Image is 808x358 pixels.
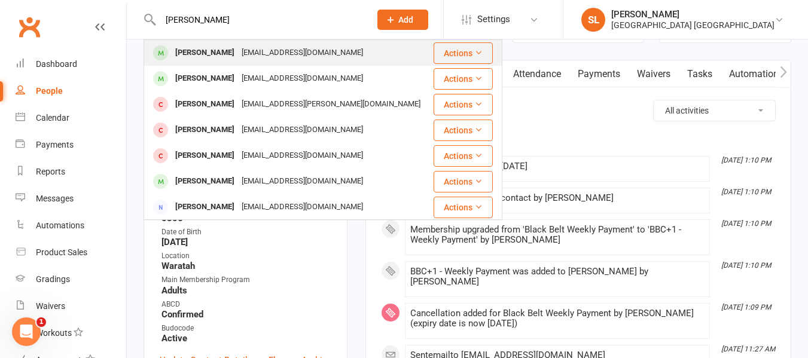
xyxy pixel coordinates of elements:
[581,8,605,32] div: SL
[410,308,705,329] div: Cancellation added for Black Belt Weekly Payment by [PERSON_NAME] (expiry date is now [DATE])
[410,225,705,245] div: Membership upgraded from 'Black Belt Weekly Payment' to 'BBC+1 - Weekly Payment' by [PERSON_NAME]
[611,9,775,20] div: [PERSON_NAME]
[161,333,331,344] strong: Active
[157,11,362,28] input: Search...
[679,60,721,88] a: Tasks
[36,113,69,123] div: Calendar
[36,194,74,203] div: Messages
[434,120,493,141] button: Actions
[238,44,367,62] div: [EMAIL_ADDRESS][DOMAIN_NAME]
[434,197,493,218] button: Actions
[434,42,493,64] button: Actions
[16,51,126,78] a: Dashboard
[14,12,44,42] a: Clubworx
[36,59,77,69] div: Dashboard
[721,156,771,164] i: [DATE] 1:10 PM
[238,96,424,113] div: [EMAIL_ADDRESS][PERSON_NAME][DOMAIN_NAME]
[16,105,126,131] a: Calendar
[12,317,41,346] iframe: Intercom live chat
[36,86,63,96] div: People
[238,198,367,216] div: [EMAIL_ADDRESS][DOMAIN_NAME]
[238,70,367,87] div: [EMAIL_ADDRESS][DOMAIN_NAME]
[434,94,493,115] button: Actions
[410,267,705,287] div: BBC+1 - Weekly Payment was added to [PERSON_NAME] by [PERSON_NAME]
[16,212,126,239] a: Automations
[16,185,126,212] a: Messages
[172,70,238,87] div: [PERSON_NAME]
[505,60,569,88] a: Attendance
[569,60,629,88] a: Payments
[721,303,771,311] i: [DATE] 1:09 PM
[238,147,367,164] div: [EMAIL_ADDRESS][DOMAIN_NAME]
[36,301,65,311] div: Waivers
[434,145,493,167] button: Actions
[16,131,126,158] a: Payments
[238,121,367,139] div: [EMAIL_ADDRESS][DOMAIN_NAME]
[377,10,428,30] button: Add
[398,15,413,25] span: Add
[721,345,775,353] i: [DATE] 11:27 AM
[721,60,792,88] a: Automations
[16,78,126,105] a: People
[410,193,705,203] div: Fight Fit was added to contact by [PERSON_NAME]
[161,285,331,296] strong: Adults
[161,237,331,247] strong: [DATE]
[16,293,126,320] a: Waivers
[161,274,331,286] div: Main Membership Program
[36,140,74,149] div: Payments
[434,171,493,192] button: Actions
[477,6,510,33] span: Settings
[161,227,331,238] div: Date of Birth
[36,221,84,230] div: Automations
[36,328,72,338] div: Workouts
[172,173,238,190] div: [PERSON_NAME]
[161,299,331,310] div: ABCD
[410,161,705,172] div: Promoted to White on [DATE]
[172,121,238,139] div: [PERSON_NAME]
[381,100,776,118] h3: Activity
[172,147,238,164] div: [PERSON_NAME]
[629,60,679,88] a: Waivers
[161,323,331,334] div: Budocode
[721,219,771,228] i: [DATE] 1:10 PM
[238,173,367,190] div: [EMAIL_ADDRESS][DOMAIN_NAME]
[161,309,331,320] strong: Confirmed
[16,266,126,293] a: Gradings
[172,198,238,216] div: [PERSON_NAME]
[721,261,771,270] i: [DATE] 1:10 PM
[161,261,331,271] strong: Waratah
[434,68,493,90] button: Actions
[16,320,126,347] a: Workouts
[172,96,238,113] div: [PERSON_NAME]
[36,167,65,176] div: Reports
[381,137,776,156] li: This Month
[16,158,126,185] a: Reports
[161,250,331,262] div: Location
[172,44,238,62] div: [PERSON_NAME]
[16,239,126,266] a: Product Sales
[36,247,87,257] div: Product Sales
[36,317,46,327] span: 1
[611,20,775,30] div: [GEOGRAPHIC_DATA] [GEOGRAPHIC_DATA]
[36,274,70,284] div: Gradings
[721,188,771,196] i: [DATE] 1:10 PM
